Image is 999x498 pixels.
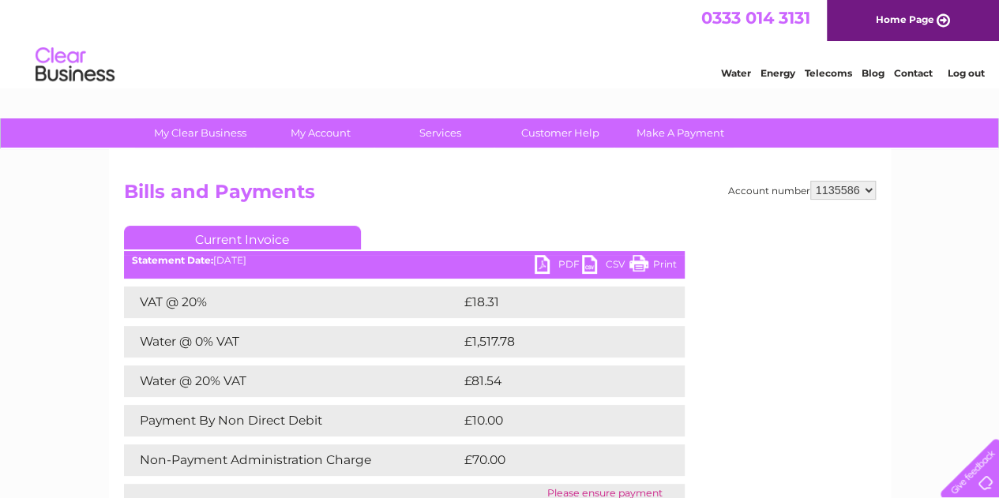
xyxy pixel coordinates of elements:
td: £1,517.78 [460,326,658,358]
a: Telecoms [805,67,852,79]
a: Water [721,67,751,79]
div: [DATE] [124,255,685,266]
td: £18.31 [460,286,650,318]
b: Statement Date: [132,254,213,266]
td: £70.00 [460,444,654,476]
a: Services [375,118,505,148]
a: Customer Help [495,118,625,148]
a: Energy [761,67,795,79]
a: Contact [894,67,933,79]
td: Non-Payment Administration Charge [124,444,460,476]
a: My Clear Business [135,118,265,148]
td: Water @ 20% VAT [124,365,460,397]
h2: Bills and Payments [124,181,876,211]
a: Make A Payment [615,118,745,148]
td: £10.00 [460,405,652,436]
a: My Account [255,118,385,148]
a: 0333 014 3131 [701,8,810,28]
a: Blog [862,67,884,79]
a: Print [629,255,677,278]
a: Current Invoice [124,226,361,249]
td: Water @ 0% VAT [124,326,460,358]
a: PDF [535,255,582,278]
img: logo.png [35,41,115,89]
div: Account number [728,181,876,200]
a: Log out [947,67,984,79]
a: CSV [582,255,629,278]
td: VAT @ 20% [124,286,460,318]
td: Payment By Non Direct Debit [124,405,460,436]
td: £81.54 [460,365,652,397]
div: Clear Business is a trading name of Verastar Limited (registered in [GEOGRAPHIC_DATA] No. 3667643... [127,9,873,77]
